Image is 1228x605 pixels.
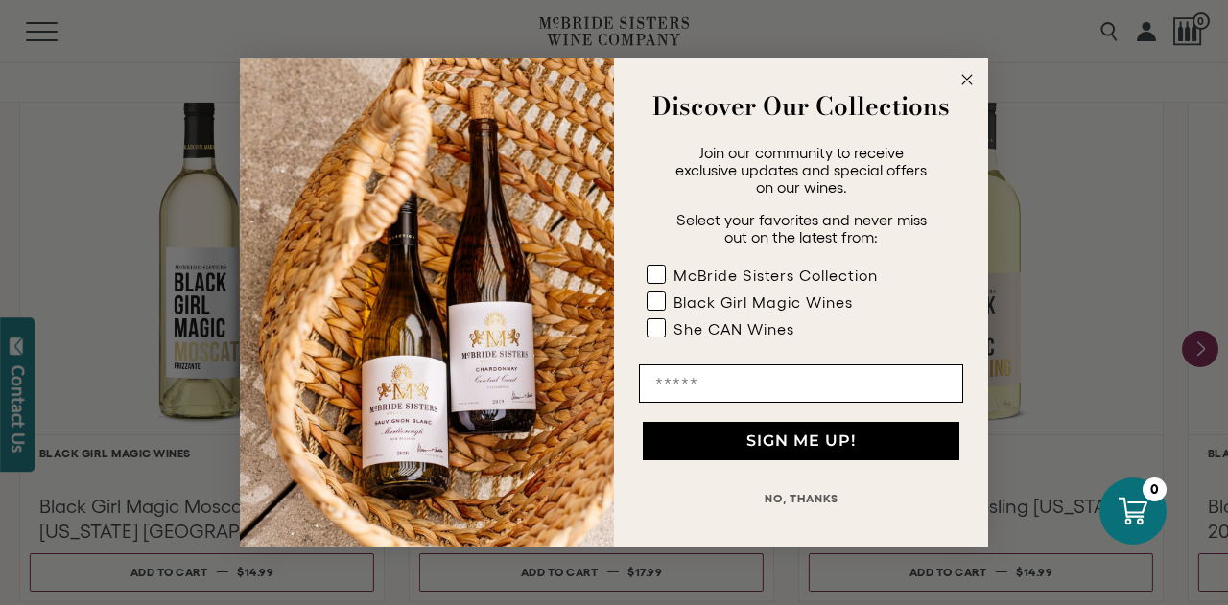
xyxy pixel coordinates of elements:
button: SIGN ME UP! [643,422,959,460]
div: McBride Sisters Collection [673,267,878,284]
div: She CAN Wines [673,320,794,337]
div: 0 [1143,477,1167,501]
span: Join our community to receive exclusive updates and special offers on our wines. [675,144,927,196]
div: Black Girl Magic Wines [673,293,853,311]
img: 42653730-7e35-4af7-a99d-12bf478283cf.jpeg [240,58,614,547]
strong: Discover Our Collections [652,87,950,125]
button: Close dialog [956,68,979,91]
button: NO, THANKS [639,479,963,518]
span: Select your favorites and never miss out on the latest from: [676,211,927,245]
input: Email [639,364,963,403]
